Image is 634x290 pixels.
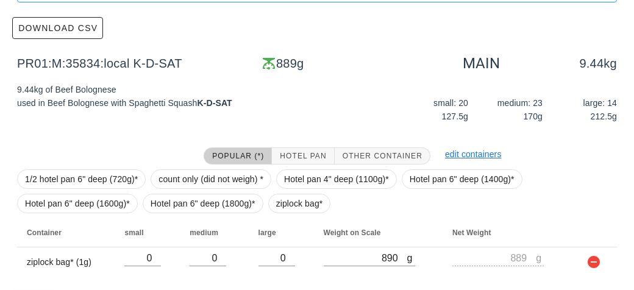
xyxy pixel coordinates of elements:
th: large: Not sorted. Activate to sort ascending. [249,218,314,247]
button: Download CSV [12,17,103,39]
div: medium: 23 170g [471,94,545,126]
div: g [536,250,544,266]
span: Popular (*) [212,152,264,160]
span: medium [190,228,218,237]
span: Container [27,228,62,237]
div: 9.44kg of Beef Bolognese used in Beef Bolognese with Spaghetti Squash [10,76,317,135]
td: ziplock bag* (1g) [17,247,115,277]
button: Hotel Pan [272,147,334,164]
th: small: Not sorted. Activate to sort ascending. [115,218,180,247]
span: Download CSV [18,23,98,33]
span: Hotel pan 4" deep (1100g)* [284,170,389,188]
a: edit containers [445,149,502,159]
span: small [124,228,143,237]
span: Hotel pan 6" deep (1600g)* [25,194,130,213]
span: Hotel pan 6" deep (1400g)* [410,170,515,188]
div: g [407,250,415,266]
th: Weight on Scale: Not sorted. Activate to sort ascending. [314,218,443,247]
span: Weight on Scale [324,228,381,237]
th: Not sorted. Activate to sort ascending. [572,218,617,247]
span: Hotel pan 6" deep (1800g)* [151,194,255,213]
strong: K-D-SAT [198,98,232,108]
span: Hotel Pan [279,152,326,160]
span: Other Container [342,152,422,160]
span: ziplock bag* [276,194,323,213]
span: large [258,228,276,237]
th: Net Weight: Not sorted. Activate to sort ascending. [443,218,572,247]
span: 1/2 hotel pan 6" deep (720g)* [25,170,138,188]
div: small: 20 127.5g [396,94,471,126]
div: large: 14 212.5g [545,94,619,126]
button: Popular (*) [204,147,272,164]
div: MAIN [463,54,500,73]
div: PR01:M:35834:local K-D-SAT 889g 9.44kg [7,44,627,83]
th: Container: Not sorted. Activate to sort ascending. [17,218,115,247]
th: medium: Not sorted. Activate to sort ascending. [180,218,248,247]
span: count only (did not weigh) * [158,170,263,188]
span: Net Weight [452,228,491,237]
button: Other Container [335,147,430,164]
